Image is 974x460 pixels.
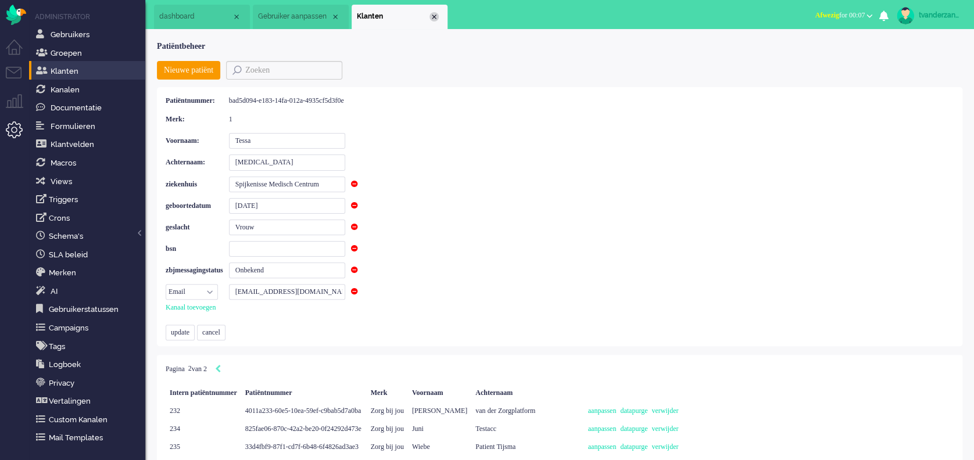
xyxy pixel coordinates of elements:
span: van der Zorgplatform [475,407,535,415]
input: cancel [197,325,225,340]
input: update [166,325,195,340]
a: Groepen [34,46,145,59]
span: Zorg bij jou [371,443,404,451]
label: Achternaam: [166,157,205,167]
li: Tickets menu [6,67,32,93]
span: Views [51,177,72,186]
a: Mail Templates [34,431,145,444]
span: 4011a233-60e5-10ea-59ef-c9bab5d7a0ba [245,407,361,415]
a: SLA beleid [34,248,145,261]
a: Campaigns [34,321,145,334]
div: Patiëntbeheer [157,41,962,52]
span: Patient Tijsma [475,443,515,451]
a: aanpassen [588,425,616,433]
span: for 00:07 [815,11,865,19]
label: Patiëntnummer: [166,96,215,106]
li: Customers [352,5,447,29]
a: aanpassen [588,443,616,451]
label: zbjmessagingstatus [166,265,223,275]
label: geboortedatum [166,201,211,211]
li: Administrator [35,12,145,21]
a: Omnidesk [6,8,26,16]
button: Nieuwe patiënt [157,61,220,80]
a: Tags [34,340,145,353]
a: Vertalingen [34,394,145,407]
a: aanpassen [588,407,616,415]
a: verwijder [651,425,678,433]
div: Close tab [232,12,241,21]
div: Patiëntnummer [241,384,367,402]
span: AI [51,287,58,296]
a: tvanderzandenvpk1 [894,7,962,24]
span: 234 [170,425,180,433]
div: Previous [215,364,221,375]
a: Gebruikerstatussen [34,303,145,315]
a: Privacy [34,376,145,389]
span: Zorg bij jou [371,407,404,415]
label: ziekenhuis [166,179,197,189]
span: Formulieren [51,122,95,131]
div: tvanderzandenvpk1 [919,9,962,21]
a: datapurge [620,407,647,415]
img: avatar [897,7,914,24]
span: 33d4fbf9-87f1-cd7f-6b48-6f4826ad3ae3 [245,443,359,451]
div: 1 [226,112,348,130]
a: Klanten [34,64,145,77]
div: Achternaam [471,384,583,402]
input: Page [185,364,192,373]
a: datapurge [620,443,647,451]
a: Logboek [34,358,145,371]
span: Gebruiker aanpassen [258,12,331,21]
span: Macros [51,159,76,167]
span: dashboard [159,12,232,21]
span: Klantvelden [51,140,94,149]
div: bad5d094-e183-14fa-012a-4935cf5d3f0e [226,93,348,112]
button: Afwezigfor 00:07 [808,7,879,24]
a: datapurge [620,425,647,433]
div: Voornaam [408,384,471,402]
a: verwijder [651,443,678,451]
span: Juni [412,425,424,433]
label: Merk: [166,114,185,124]
div: Pagination [166,364,954,375]
input: Zoeken [226,61,342,80]
span: 235 [170,443,180,451]
div: Intern patiëntnummer [166,384,241,402]
li: Dashboard menu [6,39,32,66]
a: Views [34,175,145,188]
a: Documentatie [34,101,145,114]
div: Close tab [429,12,439,21]
a: Gebruikers [34,28,145,41]
img: flow_omnibird.svg [6,5,26,25]
label: geslacht [166,222,189,232]
div: Merk [367,384,408,402]
a: Klantvelden [34,138,145,150]
span: 232 [170,407,180,415]
a: Formulieren [34,120,145,132]
a: Macros [34,156,145,169]
span: Afwezig [815,11,839,19]
span: Wiebe [412,443,430,451]
div: Close tab [331,12,340,21]
a: verwijder [651,407,678,415]
a: Ai [34,285,145,297]
a: Triggers [34,193,145,206]
span: Gebruikers [51,30,89,39]
a: Merken [34,266,145,279]
span: [PERSON_NAME] [412,407,467,415]
li: Afwezigfor 00:07 [808,3,879,29]
li: Dashboard [154,5,250,29]
span: Groepen [51,49,82,57]
label: bsn [166,244,176,254]
span: Zorg bij jou [371,425,404,433]
a: Custom Kanalen [34,413,145,426]
span: 825fae06-870c-42a2-be20-0f24292d473e [245,425,361,433]
li: Admin menu [6,121,32,148]
span: Documentatie [51,103,102,112]
label: Voornaam: [166,136,199,146]
span: Kanaal toevoegen [166,303,216,311]
li: user46 [253,5,349,29]
a: Crons [34,211,145,224]
a: Kanalen [34,83,145,96]
span: Klanten [357,12,429,21]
